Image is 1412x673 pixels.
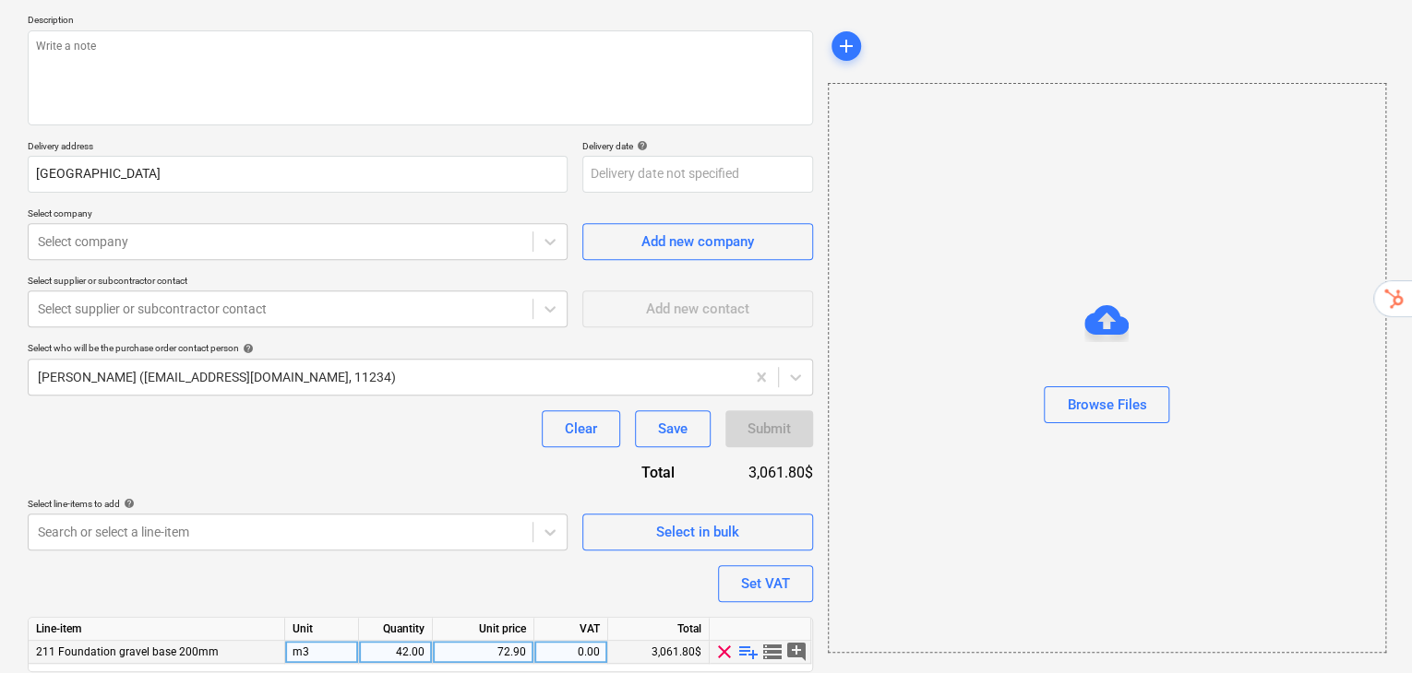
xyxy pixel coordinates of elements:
[656,520,739,544] div: Select in bulk
[542,641,600,664] div: 0.00
[633,140,648,151] span: help
[741,572,790,596] div: Set VAT
[658,417,688,441] div: Save
[285,641,359,664] div: m3
[542,410,620,447] button: Clear
[29,618,285,641] div: Line-item
[737,641,760,663] span: playlist_add
[704,462,813,483] div: 3,061.80$
[1320,584,1412,673] iframe: To enrich screen reader interactions, please activate Accessibility in Grammarly extension settings
[366,641,425,664] div: 42.00
[28,14,813,30] p: Description
[573,462,704,483] div: Total
[440,641,526,664] div: 72.90
[608,641,710,664] div: 3,061.80$
[1320,584,1412,673] div: Chat Widget
[718,565,813,602] button: Set VAT
[785,641,808,663] span: add_comment
[565,417,597,441] div: Clear
[828,83,1386,653] div: Browse Files
[36,645,219,658] span: 211 Foundation gravel base 200mm
[582,514,813,550] button: Select in bulk
[582,223,813,260] button: Add new company
[608,618,710,641] div: Total
[120,498,135,509] span: help
[28,156,568,193] input: Delivery address
[1067,393,1146,417] div: Browse Files
[28,140,568,156] p: Delivery address
[28,275,568,290] p: Select supplier or subcontractor contact
[28,342,813,354] div: Select who will be the purchase order contact person
[28,207,568,223] p: Select company
[1044,386,1169,423] button: Browse Files
[641,230,754,254] div: Add new company
[582,156,813,193] input: Delivery date not specified
[359,618,433,641] div: Quantity
[28,498,568,510] div: Select line-items to add
[713,641,736,663] span: clear
[433,618,534,641] div: Unit price
[835,35,857,57] span: add
[285,618,359,641] div: Unit
[582,140,813,152] div: Delivery date
[635,410,711,447] button: Save
[761,641,784,663] span: storage
[534,618,608,641] div: VAT
[239,343,254,354] span: help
